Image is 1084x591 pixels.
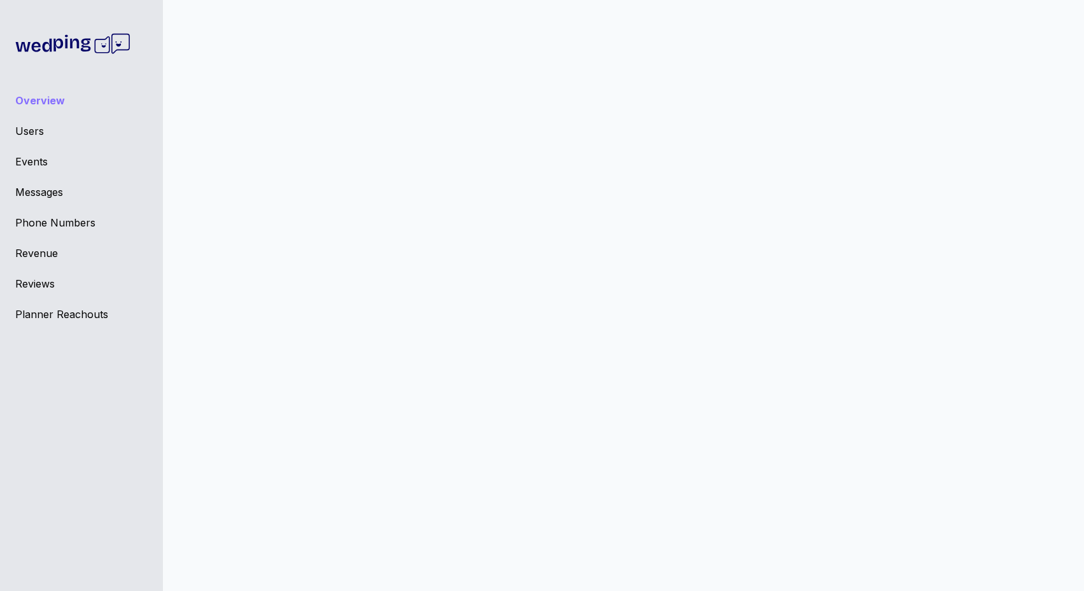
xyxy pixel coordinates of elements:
a: Events [15,154,148,169]
a: Planner Reachouts [15,307,148,322]
a: Revenue [15,246,148,261]
a: Users [15,123,148,139]
a: Phone Numbers [15,215,148,230]
a: Messages [15,184,148,200]
a: Reviews [15,276,148,291]
a: Overview [15,93,148,108]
